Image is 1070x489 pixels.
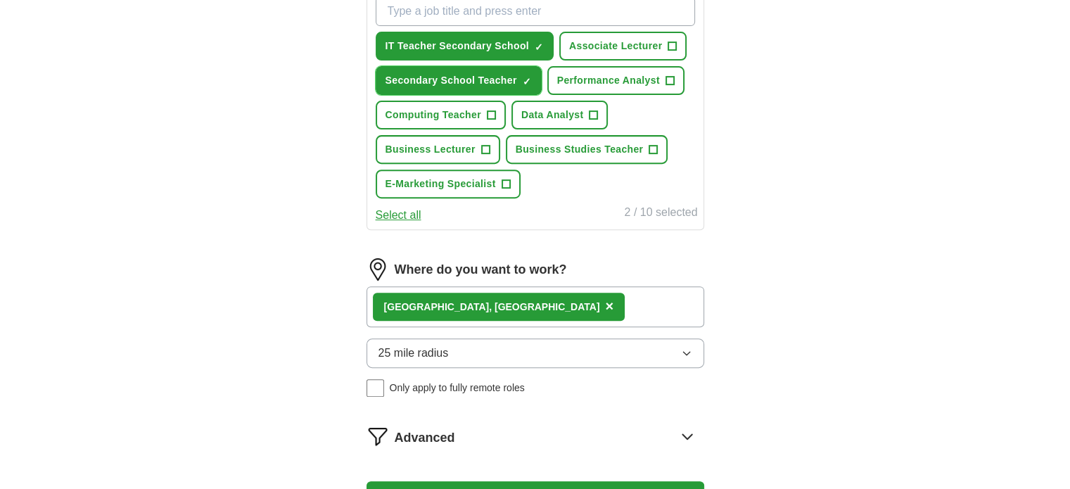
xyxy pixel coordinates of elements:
[557,73,660,88] span: Performance Analyst
[535,42,543,53] span: ✓
[367,338,704,368] button: 25 mile radius
[386,73,517,88] span: Secondary School Teacher
[384,300,600,315] div: [GEOGRAPHIC_DATA], [GEOGRAPHIC_DATA]
[386,108,481,122] span: Computing Teacher
[521,108,584,122] span: Data Analyst
[569,39,662,53] span: Associate Lecturer
[605,298,613,314] span: ×
[376,101,506,129] button: Computing Teacher
[376,207,421,224] button: Select all
[378,345,449,362] span: 25 mile radius
[376,170,521,198] button: E-Marketing Specialist
[367,379,384,397] input: Only apply to fully remote roles
[386,177,496,191] span: E-Marketing Specialist
[395,260,567,279] label: Where do you want to work?
[367,425,389,447] img: filter
[386,39,529,53] span: IT Teacher Secondary School
[516,142,644,157] span: Business Studies Teacher
[395,428,455,447] span: Advanced
[376,135,500,164] button: Business Lecturer
[506,135,668,164] button: Business Studies Teacher
[605,296,613,317] button: ×
[624,204,697,224] div: 2 / 10 selected
[386,142,476,157] span: Business Lecturer
[523,76,531,87] span: ✓
[559,32,687,61] button: Associate Lecturer
[367,258,389,281] img: location.png
[390,381,525,395] span: Only apply to fully remote roles
[376,32,554,61] button: IT Teacher Secondary School✓
[547,66,684,95] button: Performance Analyst
[511,101,609,129] button: Data Analyst
[376,66,542,95] button: Secondary School Teacher✓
